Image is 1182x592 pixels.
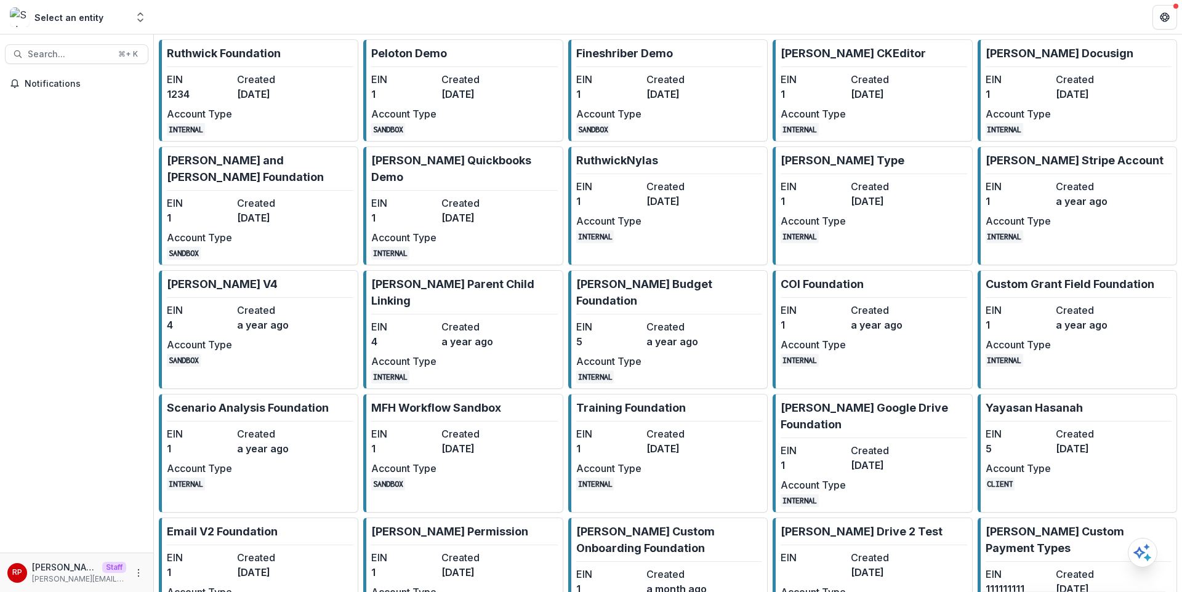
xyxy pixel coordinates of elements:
[32,574,126,585] p: [PERSON_NAME][EMAIL_ADDRESS][DOMAIN_NAME]
[781,45,926,62] p: [PERSON_NAME] CKEditor
[167,478,205,490] code: INTERNAL
[237,72,302,87] dt: Created
[781,337,846,352] dt: Account Type
[371,319,436,334] dt: EIN
[363,146,563,265] a: [PERSON_NAME] Quickbooks DemoEIN1Created[DATE]Account TypeINTERNAL
[646,72,712,87] dt: Created
[371,45,447,62] p: Peloton Demo
[167,230,232,245] dt: Account Type
[237,318,302,332] dd: a year ago
[5,44,148,64] button: Search...
[237,565,302,580] dd: [DATE]
[576,276,762,309] p: [PERSON_NAME] Budget Foundation
[851,458,916,473] dd: [DATE]
[441,210,507,225] dd: [DATE]
[851,318,916,332] dd: a year ago
[1056,426,1121,441] dt: Created
[237,550,302,565] dt: Created
[568,146,768,265] a: RuthwickNylasEIN1Created[DATE]Account TypeINTERNAL
[986,567,1051,582] dt: EIN
[576,45,673,62] p: Fineshriber Demo
[851,194,916,209] dd: [DATE]
[781,354,819,367] code: INTERNAL
[167,354,201,367] code: SANDBOX
[167,72,232,87] dt: EIN
[986,303,1051,318] dt: EIN
[102,562,126,573] p: Staff
[167,87,232,102] dd: 1234
[978,146,1177,265] a: [PERSON_NAME] Stripe AccountEIN1Createda year agoAccount TypeINTERNAL
[986,214,1051,228] dt: Account Type
[167,565,232,580] dd: 1
[851,565,916,580] dd: [DATE]
[371,334,436,349] dd: 4
[576,106,641,121] dt: Account Type
[781,443,846,458] dt: EIN
[986,318,1051,332] dd: 1
[371,565,436,580] dd: 1
[646,334,712,349] dd: a year ago
[159,146,358,265] a: [PERSON_NAME] and [PERSON_NAME] FoundationEIN1Created[DATE]Account TypeSANDBOX
[576,334,641,349] dd: 5
[986,179,1051,194] dt: EIN
[363,270,563,389] a: [PERSON_NAME] Parent Child LinkingEIN4Createda year agoAccount TypeINTERNAL
[167,337,232,352] dt: Account Type
[28,49,111,60] span: Search...
[159,394,358,513] a: Scenario Analysis FoundationEIN1Createda year agoAccount TypeINTERNAL
[986,461,1051,476] dt: Account Type
[978,394,1177,513] a: Yayasan HasanahEIN5Created[DATE]Account TypeCLIENT
[131,566,146,580] button: More
[851,303,916,318] dt: Created
[781,458,846,473] dd: 1
[781,179,846,194] dt: EIN
[781,494,819,507] code: INTERNAL
[371,426,436,441] dt: EIN
[986,426,1051,441] dt: EIN
[5,74,148,94] button: Notifications
[167,303,232,318] dt: EIN
[167,550,232,565] dt: EIN
[781,152,904,169] p: [PERSON_NAME] Type
[237,441,302,456] dd: a year ago
[986,230,1024,243] code: INTERNAL
[986,106,1051,121] dt: Account Type
[781,478,846,492] dt: Account Type
[363,394,563,513] a: MFH Workflow SandboxEIN1Created[DATE]Account TypeSANDBOX
[978,270,1177,389] a: Custom Grant Field FoundationEIN1Createda year agoAccount TypeINTERNAL
[986,478,1015,490] code: CLIENT
[781,399,967,433] p: [PERSON_NAME] Google Drive Foundation
[167,523,278,540] p: Email V2 Foundation
[781,276,864,292] p: COI Foundation
[441,441,507,456] dd: [DATE]
[167,276,278,292] p: [PERSON_NAME] V4
[132,5,149,30] button: Open entity switcher
[851,72,916,87] dt: Created
[441,87,507,102] dd: [DATE]
[576,214,641,228] dt: Account Type
[576,87,641,102] dd: 1
[576,72,641,87] dt: EIN
[576,354,641,369] dt: Account Type
[371,550,436,565] dt: EIN
[781,303,846,318] dt: EIN
[986,45,1133,62] p: [PERSON_NAME] Docusign
[576,152,658,169] p: RuthwickNylas
[576,441,641,456] dd: 1
[568,394,768,513] a: Training FoundationEIN1Created[DATE]Account TypeINTERNAL
[167,318,232,332] dd: 4
[116,47,140,61] div: ⌘ + K
[978,39,1177,142] a: [PERSON_NAME] DocusignEIN1Created[DATE]Account TypeINTERNAL
[576,461,641,476] dt: Account Type
[781,72,846,87] dt: EIN
[646,567,712,582] dt: Created
[371,478,405,490] code: SANDBOX
[371,210,436,225] dd: 1
[781,123,819,136] code: INTERNAL
[646,441,712,456] dd: [DATE]
[773,39,972,142] a: [PERSON_NAME] CKEditorEIN1Created[DATE]Account TypeINTERNAL
[773,394,972,513] a: [PERSON_NAME] Google Drive FoundationEIN1Created[DATE]Account TypeINTERNAL
[851,179,916,194] dt: Created
[441,426,507,441] dt: Created
[1056,441,1121,456] dd: [DATE]
[576,399,686,416] p: Training Foundation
